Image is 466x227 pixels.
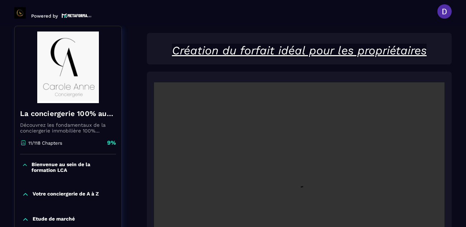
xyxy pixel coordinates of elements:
[20,108,116,119] h4: La conciergerie 100% automatisée
[107,139,116,147] p: 9%
[172,44,427,57] u: Création du forfait idéal pour les propriétaires
[20,32,116,103] img: banner
[31,13,58,19] p: Powered by
[33,216,75,223] p: Etude de marché
[62,13,92,19] img: logo
[28,140,62,146] p: 11/118 Chapters
[20,122,116,134] p: Découvrez les fondamentaux de la conciergerie immobilière 100% automatisée. Cette formation est c...
[32,161,114,173] p: Bienvenue au sein de la formation LCA
[33,191,99,198] p: Votre conciergerie de A à Z
[14,7,26,19] img: logo-branding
